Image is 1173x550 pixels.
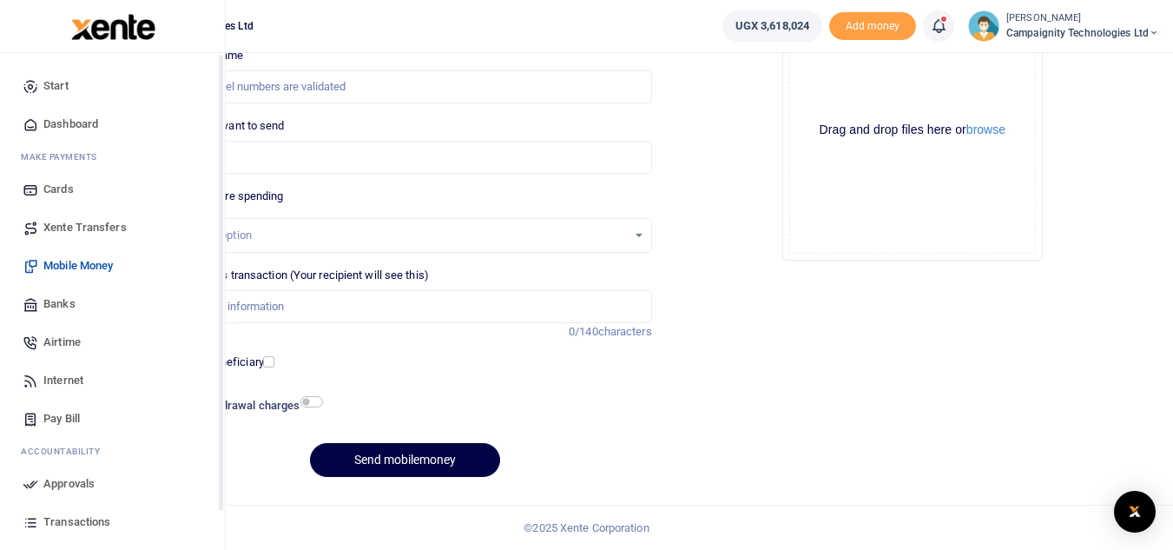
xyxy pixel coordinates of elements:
[790,122,1035,138] div: Drag and drop files here or
[14,438,211,465] li: Ac
[829,18,916,31] a: Add money
[14,170,211,209] a: Cards
[43,514,110,531] span: Transactions
[43,257,113,275] span: Mobile Money
[569,325,598,338] span: 0/140
[43,475,95,493] span: Approvals
[14,323,211,361] a: Airtime
[43,372,83,389] span: Internet
[829,12,916,41] li: Toup your wallet
[14,503,211,541] a: Transactions
[968,10,1159,42] a: profile-user [PERSON_NAME] Campaignity Technologies Ltd
[14,400,211,438] a: Pay Bill
[158,290,651,323] input: Enter extra information
[14,105,211,143] a: Dashboard
[43,77,69,95] span: Start
[34,445,100,458] span: countability
[158,267,429,284] label: Memo for this transaction (Your recipient will see this)
[158,70,651,103] input: MTN & Airtel numbers are validated
[158,141,651,174] input: UGX
[43,334,81,351] span: Airtime
[43,295,76,313] span: Banks
[735,17,809,35] span: UGX 3,618,024
[43,181,74,198] span: Cards
[71,14,155,40] img: logo-large
[69,19,155,32] a: logo-small logo-large logo-large
[161,399,315,413] h6: Include withdrawal charges
[30,150,97,163] span: ake Payments
[1006,11,1159,26] small: [PERSON_NAME]
[14,361,211,400] a: Internet
[715,10,829,42] li: Wallet ballance
[966,123,1005,136] button: browse
[14,67,211,105] a: Start
[1006,25,1159,41] span: Campaignity Technologies Ltd
[14,209,211,247] a: Xente Transfers
[1114,491,1156,533] div: Open Intercom Messenger
[14,285,211,323] a: Banks
[598,325,652,338] span: characters
[14,143,211,170] li: M
[968,10,999,42] img: profile-user
[43,410,80,427] span: Pay Bill
[14,465,211,503] a: Approvals
[829,12,916,41] span: Add money
[43,219,127,236] span: Xente Transfers
[171,227,626,244] div: Select an option
[43,116,98,133] span: Dashboard
[310,443,500,477] button: Send mobilemoney
[722,10,822,42] a: UGX 3,618,024
[14,247,211,285] a: Mobile Money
